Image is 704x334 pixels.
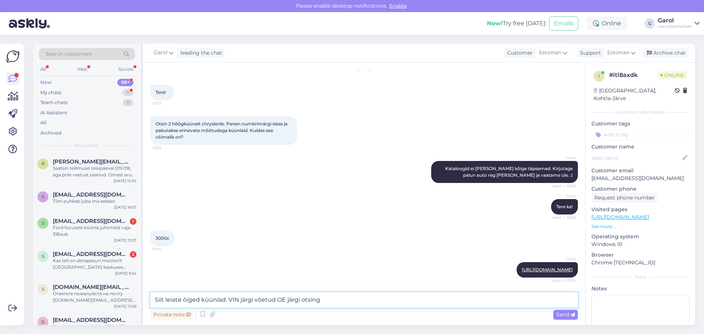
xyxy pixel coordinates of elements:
[591,206,689,213] p: Visited pages
[114,178,136,184] div: [DATE] 15:30
[42,194,44,199] span: S
[591,214,649,220] a: [URL][DOMAIN_NAME]
[591,175,689,182] p: [EMAIL_ADDRESS][DOMAIN_NAME]
[53,158,129,165] span: raile.yoshito@milrem.com
[598,73,600,79] span: i
[658,18,692,23] div: Garol
[522,267,573,272] a: [URL][DOMAIN_NAME]
[556,311,575,318] span: Send
[587,17,627,30] div: Online
[548,278,576,283] span: Seen ✓ 17:04
[155,89,166,95] span: Tere!
[548,193,576,199] span: Garol
[592,154,681,162] input: Add name
[657,71,687,79] span: Online
[40,129,62,137] div: Archived
[123,99,133,106] div: 0
[591,120,689,128] p: Customer tags
[155,235,169,241] span: 300tlc
[117,79,133,86] div: 99+
[591,285,689,293] p: Notes
[53,317,129,323] span: danielmarkultcak61@gmail.com
[548,215,576,220] span: Seen ✓ 16:58
[122,89,133,96] div: 11
[591,143,689,151] p: Customer name
[42,253,44,259] span: S
[153,246,180,252] span: 17:01
[53,198,136,205] div: Tiim puhkab juba ma eeldan
[591,274,689,280] div: Extra
[154,49,168,57] span: Garol
[591,223,689,230] p: See more ...
[487,20,503,27] b: New!
[115,271,136,276] div: [DATE] 9:24
[548,256,576,262] span: Garol
[114,238,136,243] div: [DATE] 13:37
[445,166,574,178] span: Kataloogid ei [PERSON_NAME] kõige täpsemad. Kirjutage palun auto reg [PERSON_NAME] ja vaatame üle...
[42,286,44,292] span: s
[591,193,658,203] div: Request phone number
[591,185,689,193] p: Customer phone
[76,65,89,74] div: Web
[642,48,689,58] div: Archive chat
[114,205,136,210] div: [DATE] 16:57
[591,259,689,267] p: Chrome [TECHNICAL_ID]
[594,87,675,102] div: [GEOGRAPHIC_DATA], Kohtla-Järve
[591,241,689,248] p: Windows 10
[41,161,45,166] span: r
[40,79,52,86] div: New
[387,3,409,9] span: Enable
[53,257,136,271] div: Kas teil on aknapesuri mootorit [GEOGRAPHIC_DATA] keskuses saadaval? Bmw 520D [DATE] aasta mudelile?
[42,220,44,226] span: s
[117,65,135,74] div: Socials
[150,310,194,320] div: Private note
[577,49,601,57] div: Support
[645,18,655,29] div: G
[41,319,45,325] span: d
[504,49,533,57] div: Customer
[53,251,129,257] span: Svenvene06@gmail.com
[658,23,692,29] div: varuosamarket
[609,71,657,80] div: # itl8axdk
[6,49,20,63] img: Askly Logo
[591,233,689,241] p: Operating system
[548,183,576,189] span: Seen ✓ 16:58
[40,119,47,126] div: All
[130,218,136,225] div: 1
[556,204,573,209] span: Tere ka!
[39,65,47,74] div: All
[53,218,129,224] span: seppelger@gmail.com
[591,167,689,175] p: Customer email
[591,129,689,140] input: Add a tag
[75,142,99,149] span: New chats
[114,304,136,309] div: [DATE] 13:58
[40,99,67,106] div: Team chats
[40,109,67,117] div: AI Assistant
[53,284,129,290] span: savkor.auto@gmail.com
[591,251,689,259] p: Browser
[539,49,561,57] span: Estonian
[487,19,546,28] div: Try free [DATE]:
[658,18,700,29] a: Garolvaruosamarket
[53,290,136,304] div: Ответьте пожалуйста на почту [DOMAIN_NAME][EMAIL_ADDRESS][DOMAIN_NAME]
[40,89,61,96] div: My chats
[53,191,129,198] span: Siseminevabadus@gmail.com
[45,50,92,58] span: Search customers
[153,145,180,151] span: 16:55
[177,49,222,57] div: leading the chat
[130,251,136,258] div: 2
[548,155,576,161] span: Garol
[150,292,578,308] textarea: Siit leiate õiged küünlad. VIN järgi võetud OE järgi otsing
[591,109,689,115] div: Customer information
[153,100,180,106] span: 16:53
[53,165,136,178] div: Saatsin tellimuse teisipäeval (09.09), aga pole vastust saanud. Omast arust tegin ka veebipoes hi...
[549,16,578,30] button: Emails
[155,121,289,140] span: Otsin 2 hõõgküünalt chryslerile. Panen numbrimärgi sisse ja pakutakse erinevate mõõtudega küünlai...
[607,49,630,57] span: Estonian
[53,224,136,238] div: Ford focusele küünla juhtmeid vaja. 318aub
